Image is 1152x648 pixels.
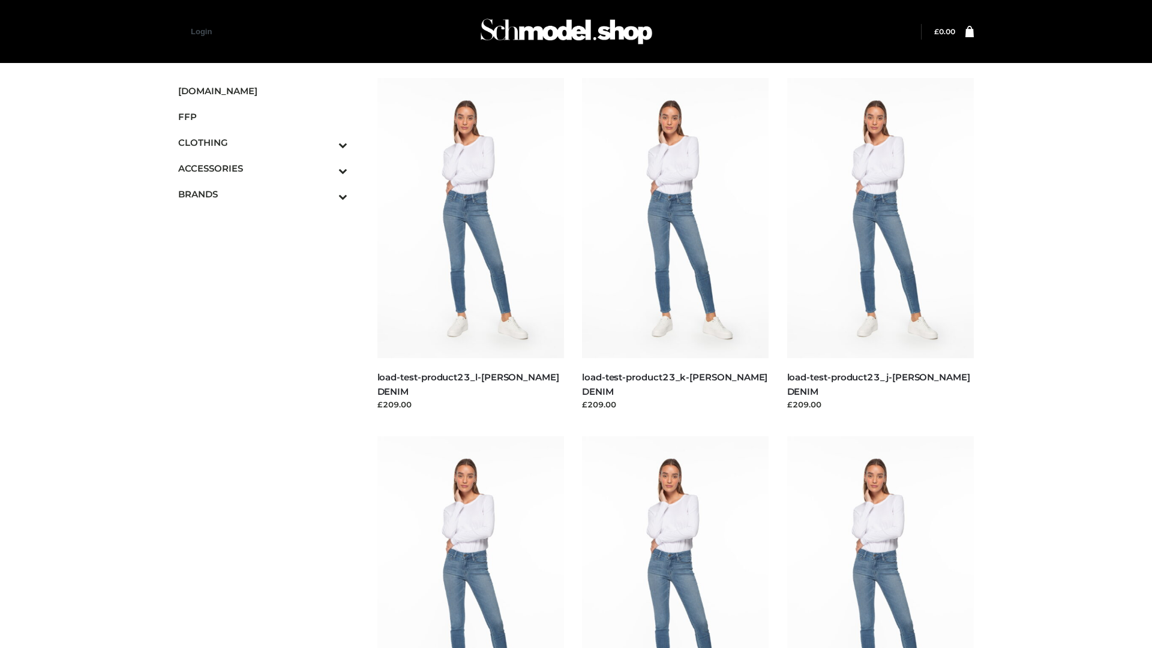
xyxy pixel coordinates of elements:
span: CLOTHING [178,136,347,149]
button: Toggle Submenu [305,181,347,207]
span: ACCESSORIES [178,161,347,175]
a: £0.00 [934,27,955,36]
span: [DOMAIN_NAME] [178,84,347,98]
button: Toggle Submenu [305,130,347,155]
a: load-test-product23_l-[PERSON_NAME] DENIM [377,371,559,397]
a: ACCESSORIESToggle Submenu [178,155,347,181]
a: Login [191,27,212,36]
div: £209.00 [787,398,974,410]
a: BRANDSToggle Submenu [178,181,347,207]
a: load-test-product23_j-[PERSON_NAME] DENIM [787,371,970,397]
img: Schmodel Admin 964 [476,8,656,55]
div: £209.00 [582,398,769,410]
button: Toggle Submenu [305,155,347,181]
a: load-test-product23_k-[PERSON_NAME] DENIM [582,371,767,397]
span: FFP [178,110,347,124]
div: £209.00 [377,398,565,410]
bdi: 0.00 [934,27,955,36]
a: CLOTHINGToggle Submenu [178,130,347,155]
a: [DOMAIN_NAME] [178,78,347,104]
a: FFP [178,104,347,130]
span: BRANDS [178,187,347,201]
span: £ [934,27,939,36]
